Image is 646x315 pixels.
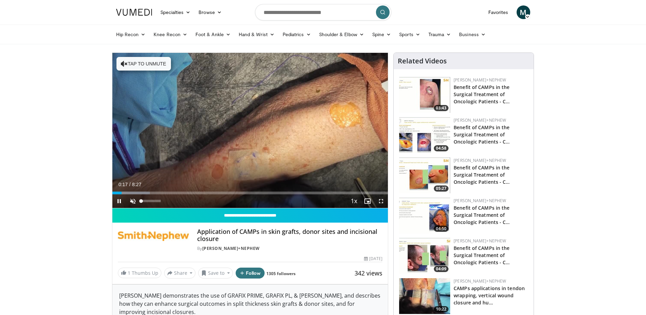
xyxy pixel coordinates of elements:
[454,117,506,123] a: [PERSON_NAME]+Nephew
[112,192,388,194] div: Progress Bar
[112,194,126,208] button: Pause
[197,245,382,252] div: By
[116,9,152,16] img: VuMedi Logo
[399,117,450,153] img: b8034b56-5e6c-44c4-8a90-abb72a46328a.150x105_q85_crop-smart_upscale.jpg
[454,157,506,163] a: [PERSON_NAME]+Nephew
[112,53,388,208] video-js: Video Player
[424,28,455,41] a: Trauma
[454,84,510,105] a: Benefit of CAMPs in the Surgical Treatment of Oncologic Patients - C…
[399,198,450,234] a: 04:50
[454,124,510,145] a: Benefit of CAMPs in the Surgical Treatment of Oncologic Patients - C…
[454,198,506,204] a: [PERSON_NAME]+Nephew
[198,268,233,279] button: Save to
[132,182,141,187] span: 8:27
[255,4,391,20] input: Search topics, interventions
[118,228,189,244] img: Smith+Nephew
[399,278,450,314] img: 2677e140-ee51-4d40-a5f5-4f29f195cc19.150x105_q85_crop-smart_upscale.jpg
[354,269,382,277] span: 342 views
[454,77,506,83] a: [PERSON_NAME]+Nephew
[454,278,506,284] a: [PERSON_NAME]+Nephew
[399,198,450,234] img: 9fb315fc-567e-460d-a6fa-7ed0224424d7.150x105_q85_crop-smart_upscale.jpg
[517,5,530,19] a: M
[236,268,265,279] button: Follow
[454,238,506,244] a: [PERSON_NAME]+Nephew
[194,5,226,19] a: Browse
[399,278,450,314] a: 10:22
[484,5,513,19] a: Favorites
[374,194,388,208] button: Fullscreen
[434,105,448,111] span: 03:43
[399,77,450,113] a: 03:43
[399,157,450,193] img: b48870fd-2708-45ce-bb7b-32580593fb4c.150x105_q85_crop-smart_upscale.jpg
[434,266,448,272] span: 04:09
[454,205,510,225] a: Benefit of CAMPs in the Surgical Treatment of Oncologic Patients - C…
[118,268,161,278] a: 1 Thumbs Up
[149,28,191,41] a: Knee Recon
[141,200,161,202] div: Volume Level
[434,306,448,312] span: 10:22
[398,57,447,65] h4: Related Videos
[191,28,235,41] a: Foot & Ankle
[279,28,315,41] a: Pediatrics
[364,256,382,262] div: [DATE]
[454,164,510,185] a: Benefit of CAMPs in the Surgical Treatment of Oncologic Patients - C…
[399,157,450,193] a: 05:27
[129,182,131,187] span: /
[395,28,424,41] a: Sports
[455,28,490,41] a: Business
[315,28,368,41] a: Shoulder & Elbow
[368,28,395,41] a: Spine
[119,182,128,187] span: 0:17
[361,194,374,208] button: Enable picture-in-picture mode
[434,185,448,192] span: 05:27
[434,226,448,232] span: 04:50
[399,77,450,113] img: 83b413ac-1725-41af-be61-549bf913d294.150x105_q85_crop-smart_upscale.jpg
[454,285,525,306] a: CAMPs applications in tendon wrapping, vertical wound closure and hu…
[399,117,450,153] a: 04:58
[128,270,130,276] span: 1
[399,238,450,274] img: 9ea3e4e5-613d-48e5-a922-d8ad75ab8de9.150x105_q85_crop-smart_upscale.jpg
[347,194,361,208] button: Playback Rate
[266,271,296,276] a: 1305 followers
[126,194,140,208] button: Unmute
[156,5,195,19] a: Specialties
[112,28,150,41] a: Hip Recon
[116,57,171,71] button: Tap to unmute
[164,268,196,279] button: Share
[434,145,448,151] span: 04:58
[399,238,450,274] a: 04:09
[235,28,279,41] a: Hand & Wrist
[202,245,260,251] a: [PERSON_NAME]+Nephew
[197,228,382,243] h4: Application of CAMPs in skin grafts, donor sites and incisional closure
[454,245,510,266] a: Benefit of CAMPs in the Surgical Treatment of Oncologic Patients - C…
